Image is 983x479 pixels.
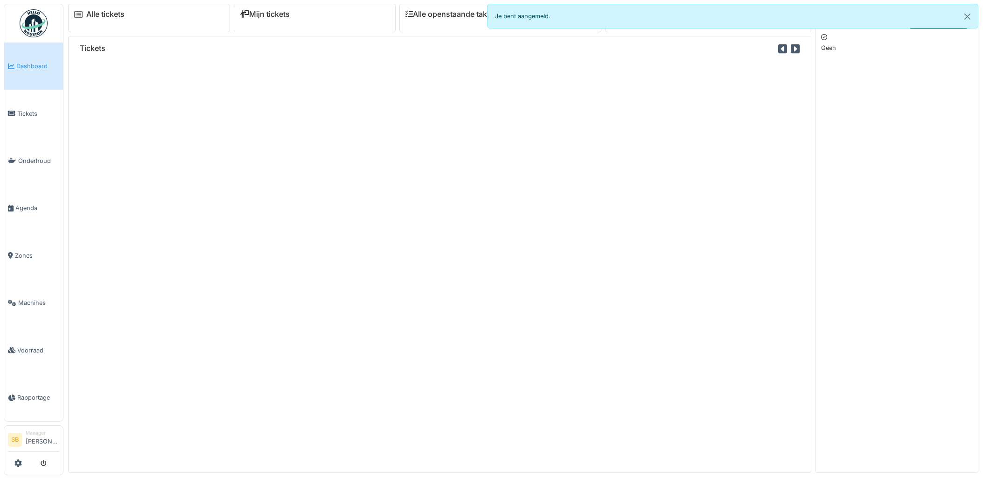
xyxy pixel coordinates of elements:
[15,251,59,260] span: Zones
[4,42,63,90] a: Dashboard
[4,374,63,421] a: Rapportage
[4,232,63,279] a: Zones
[26,430,59,450] li: [PERSON_NAME]
[487,4,979,28] div: Je bent aangemeld.
[957,4,978,29] button: Close
[17,346,59,355] span: Voorraad
[821,43,972,52] p: Geen
[8,433,22,447] li: SB
[20,9,48,37] img: Badge_color-CXgf-gQk.svg
[4,137,63,184] a: Onderhoud
[86,10,125,19] a: Alle tickets
[17,109,59,118] span: Tickets
[4,326,63,373] a: Voorraad
[26,430,59,437] div: Manager
[80,44,105,53] h6: Tickets
[240,10,290,19] a: Mijn tickets
[17,393,59,402] span: Rapportage
[18,156,59,165] span: Onderhoud
[18,298,59,307] span: Machines
[16,62,59,70] span: Dashboard
[15,204,59,212] span: Agenda
[4,90,63,137] a: Tickets
[4,184,63,232] a: Agenda
[8,430,59,452] a: SB Manager[PERSON_NAME]
[405,10,496,19] a: Alle openstaande taken
[4,279,63,326] a: Machines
